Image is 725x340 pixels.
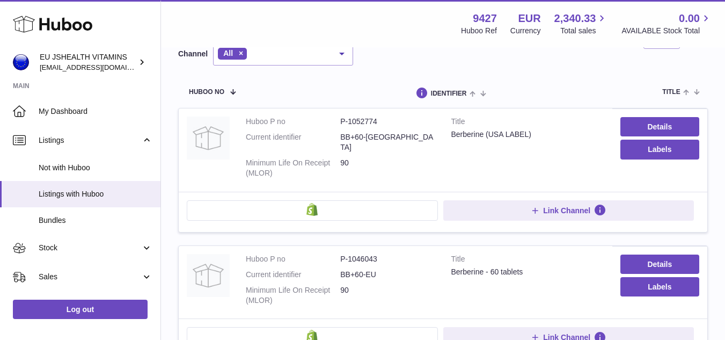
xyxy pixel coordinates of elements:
[340,158,435,178] dd: 90
[187,117,230,160] img: Berberine (USA LABEL)
[246,270,340,280] dt: Current identifier
[39,163,152,173] span: Not with Huboo
[189,89,224,96] span: Huboo no
[223,49,233,57] span: All
[554,11,596,26] span: 2,340.33
[560,26,608,36] span: Total sales
[40,52,136,73] div: EU JSHEALTH VITAMINS
[187,254,230,297] img: Berberine - 60 tablets
[39,243,141,253] span: Stock
[178,49,208,59] label: Channel
[246,254,340,264] dt: Huboo P no
[246,117,340,127] dt: Huboo P no
[543,206,590,215] span: Link Channel
[620,255,699,274] a: Details
[451,254,604,267] strong: Title
[39,215,152,226] span: Bundles
[39,189,152,199] span: Listings with Huboo
[40,63,158,71] span: [EMAIL_ADDRESS][DOMAIN_NAME]
[662,89,680,96] span: title
[340,132,435,153] dd: BB+60-[GEOGRAPHIC_DATA]
[679,11,700,26] span: 0.00
[340,117,435,127] dd: P-1052774
[39,106,152,117] span: My Dashboard
[620,117,699,136] a: Details
[13,54,29,70] img: internalAdmin-9427@internal.huboo.com
[246,158,340,178] dt: Minimum Life On Receipt (MLOR)
[461,26,497,36] div: Huboo Ref
[443,200,694,221] button: Link Channel
[246,285,340,306] dt: Minimum Life On Receipt (MLOR)
[451,117,604,129] strong: Title
[451,129,604,140] div: Berberine (USA LABEL)
[39,135,141,146] span: Listings
[510,26,541,36] div: Currency
[431,90,467,97] span: identifier
[451,267,604,277] div: Berberine - 60 tablets
[13,300,148,319] a: Log out
[340,254,435,264] dd: P-1046043
[621,26,712,36] span: AVAILABLE Stock Total
[39,272,141,282] span: Sales
[246,132,340,153] dt: Current identifier
[306,203,318,216] img: shopify-small.png
[621,11,712,36] a: 0.00 AVAILABLE Stock Total
[620,140,699,159] button: Labels
[518,11,540,26] strong: EUR
[620,277,699,296] button: Labels
[340,285,435,306] dd: 90
[340,270,435,280] dd: BB+60-EU
[473,11,497,26] strong: 9427
[554,11,609,36] a: 2,340.33 Total sales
